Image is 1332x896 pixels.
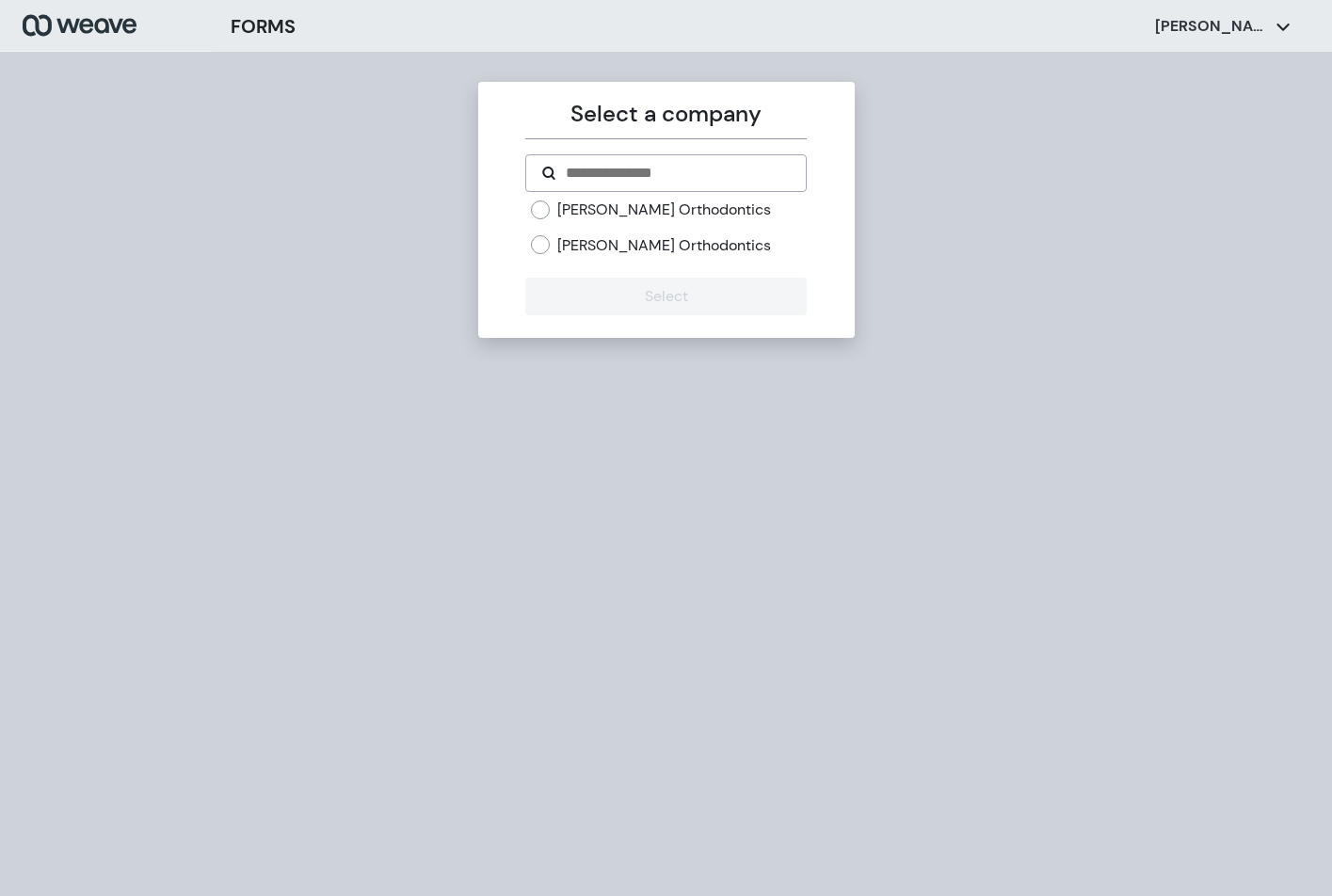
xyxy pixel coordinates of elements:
[557,200,771,220] label: [PERSON_NAME] Orthodontics
[1155,16,1268,37] p: [PERSON_NAME]
[564,162,791,184] input: Search
[525,97,807,131] p: Select a company
[231,12,296,40] h3: FORMS
[557,235,771,256] label: [PERSON_NAME] Orthodontics
[525,278,807,315] button: Select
